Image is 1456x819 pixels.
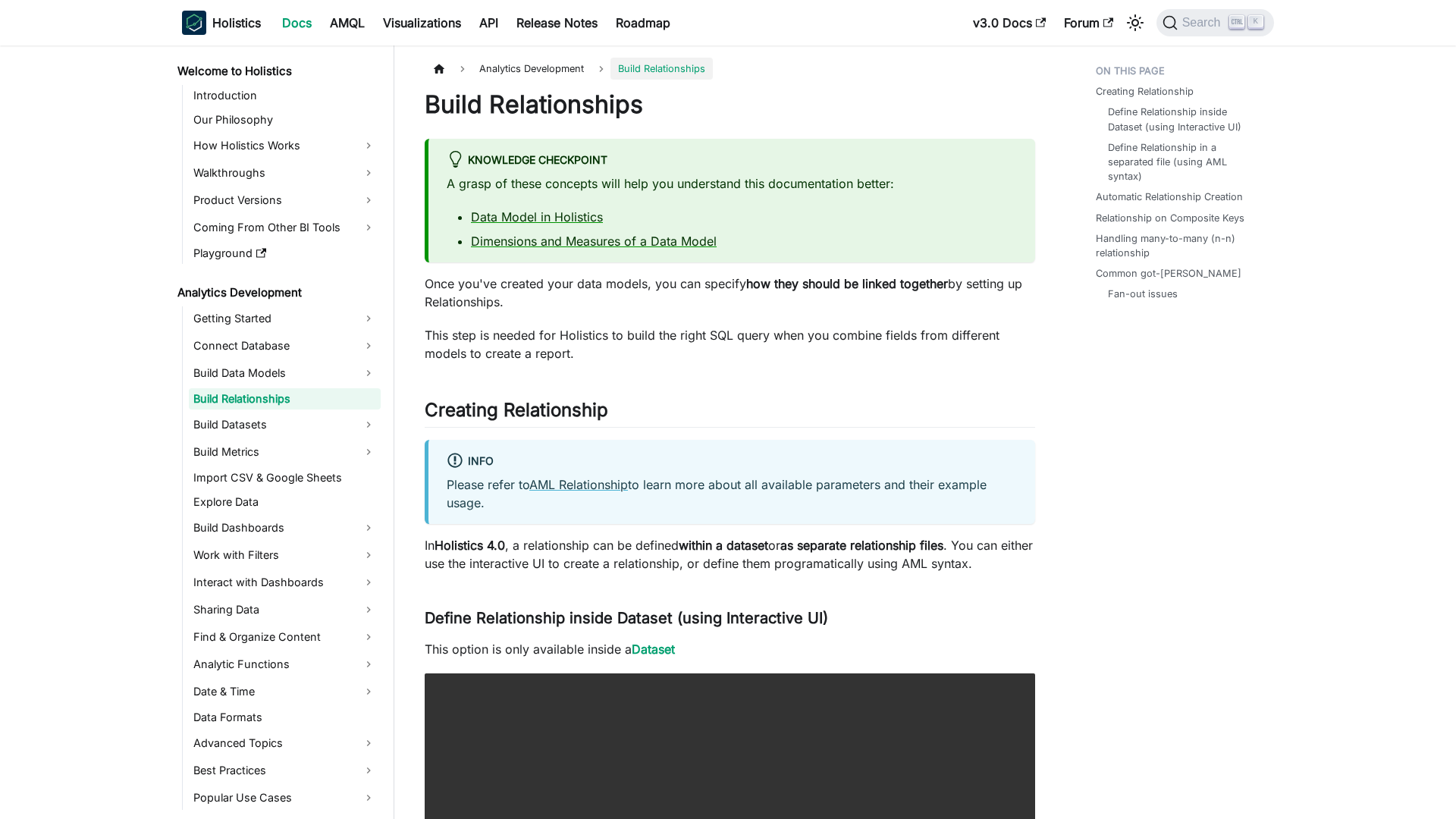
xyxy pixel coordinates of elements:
[607,11,679,35] a: Roadmap
[1055,11,1122,35] a: Forum
[425,536,1035,573] p: In , a relationship can be defined or . You can either use the interactive UI to create a relatio...
[1096,231,1265,260] a: Handling many-to-many (n-n) relationship
[1108,105,1259,133] a: Define Relationship inside Dataset (using Interactive UI)
[189,388,381,409] a: Build Relationships
[189,491,381,513] a: Explore Data
[610,58,713,80] span: Build Relationships
[189,731,381,755] a: Advanced Topics
[1108,287,1178,301] a: Fan-out issues
[472,58,591,80] span: Analytics Development
[507,11,607,35] a: Release Notes
[471,234,717,249] a: Dimensions and Measures of a Data Model
[273,11,321,35] a: Docs
[212,14,261,32] b: Holistics
[189,707,381,728] a: Data Formats
[425,609,1035,628] h3: Define Relationship inside Dataset (using Interactive UI)
[425,399,1035,428] h2: Creating Relationship
[189,85,381,106] a: Introduction
[470,11,507,35] a: API
[189,188,381,212] a: Product Versions
[780,538,943,553] strong: as separate relationship files
[1123,11,1147,35] button: Switch between dark and light mode (currently light mode)
[189,652,381,676] a: Analytic Functions
[189,243,381,264] a: Playground
[1108,140,1259,184] a: Define Relationship in a separated file (using AML syntax)
[189,679,381,704] a: Date & Time
[425,640,1035,658] p: This option is only available inside a
[529,477,628,492] a: AML Relationship
[1156,9,1274,36] button: Search (Ctrl+K)
[425,58,1035,80] nav: Breadcrumbs
[189,516,381,540] a: Build Dashboards
[374,11,470,35] a: Visualizations
[425,326,1035,362] p: This step is needed for Holistics to build the right SQL query when you combine fields from diffe...
[189,133,381,158] a: How Holistics Works
[189,334,381,358] a: Connect Database
[447,475,1017,512] p: Please refer to to learn more about all available parameters and their example usage.
[189,570,381,595] a: Interact with Dashboards
[1096,211,1244,225] a: Relationship on Composite Keys
[189,161,381,185] a: Walkthroughs
[447,452,1017,472] div: info
[1096,84,1194,99] a: Creating Relationship
[471,209,603,224] a: Data Model in Holistics
[189,467,381,488] a: Import CSV & Google Sheets
[425,89,1035,120] h1: Build Relationships
[189,543,381,567] a: Work with Filters
[1178,16,1230,30] span: Search
[679,538,768,553] strong: within a dataset
[189,215,381,240] a: Coming From Other BI Tools
[189,109,381,130] a: Our Philosophy
[746,276,948,291] strong: how they should be linked together
[189,758,381,783] a: Best Practices
[1248,15,1263,29] kbd: K
[435,538,505,553] strong: Holistics 4.0
[182,11,206,35] img: Holistics
[447,151,1017,171] div: Knowledge Checkpoint
[425,275,1035,311] p: Once you've created your data models, you can specify by setting up Relationships.
[189,306,381,331] a: Getting Started
[447,174,1017,193] p: A grasp of these concepts will help you understand this documentation better:
[167,45,394,819] nav: Docs sidebar
[1096,266,1241,281] a: Common got-[PERSON_NAME]
[1096,190,1243,204] a: Automatic Relationship Creation
[321,11,374,35] a: AMQL
[189,598,381,622] a: Sharing Data
[182,11,261,35] a: HolisticsHolistics
[964,11,1055,35] a: v3.0 Docs
[632,642,675,657] a: Dataset
[189,625,381,649] a: Find & Organize Content
[189,413,381,437] a: Build Datasets
[189,361,381,385] a: Build Data Models
[189,786,381,810] a: Popular Use Cases
[189,440,381,464] a: Build Metrics
[173,61,381,82] a: Welcome to Holistics
[173,282,381,303] a: Analytics Development
[425,58,453,80] a: Home page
